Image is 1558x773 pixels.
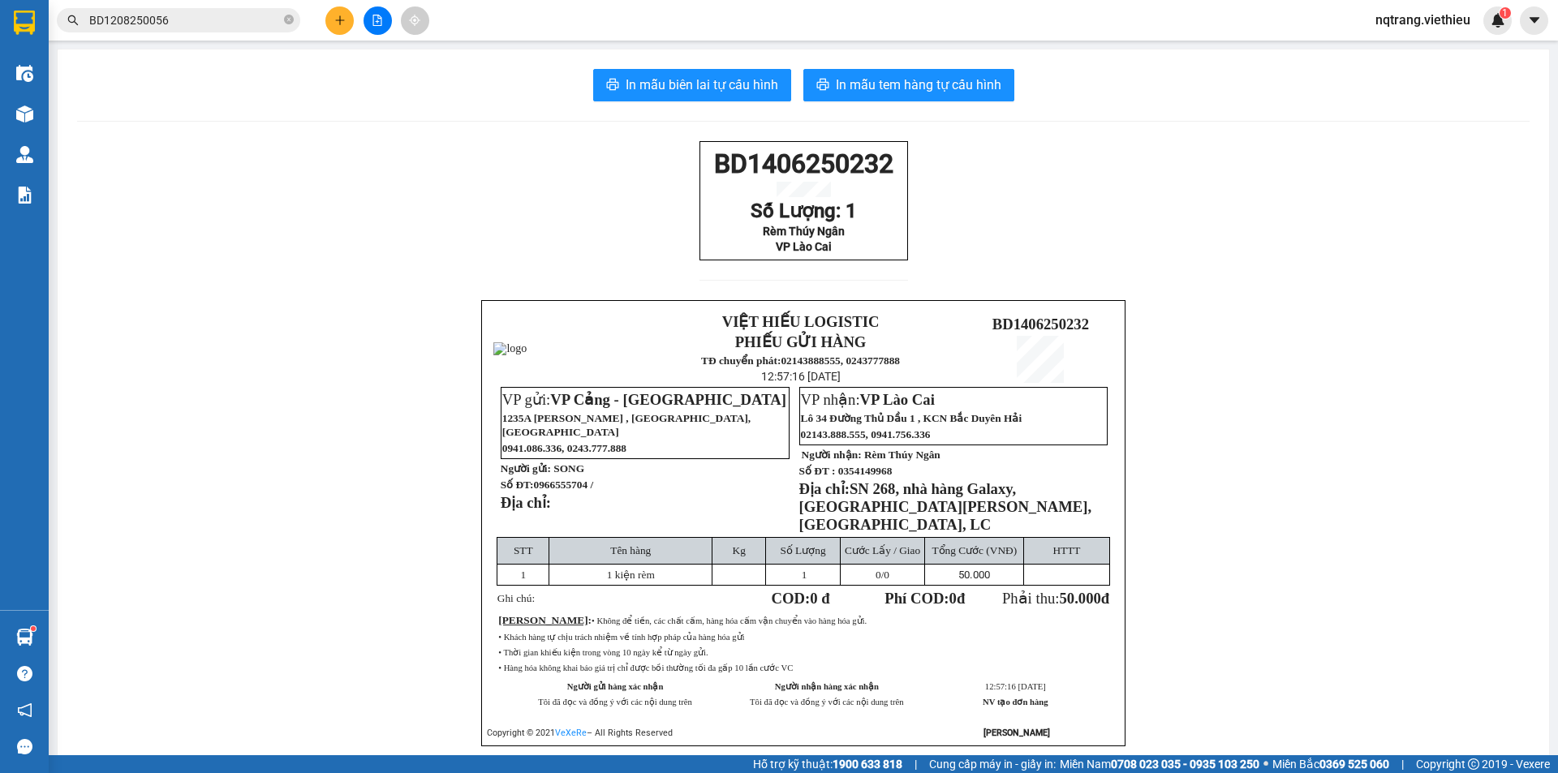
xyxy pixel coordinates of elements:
img: warehouse-icon [16,65,33,82]
span: Rèm Thúy Ngân [763,225,845,238]
span: 02143.888.555, 0941.756.336 [801,428,931,440]
span: 0 đ [810,590,829,607]
span: 1 [520,569,526,581]
span: BD1406250232 [992,316,1089,333]
span: • Hàng hóa không khai báo giá trị chỉ được bồi thường tối đa gấp 10 lần cước VC [498,663,793,672]
button: printerIn mẫu tem hàng tự cấu hình [803,69,1014,101]
span: Tên hàng [610,544,651,556]
span: In mẫu tem hàng tự cấu hình [836,75,1001,95]
span: 1 [802,569,807,581]
span: đ [1101,590,1109,607]
img: warehouse-icon [16,629,33,646]
strong: PHIẾU GỬI HÀNG [72,51,154,86]
strong: [PERSON_NAME] [983,728,1050,738]
span: 1 kiện rèm [607,569,655,581]
strong: TĐ chuyển phát: [701,354,781,367]
span: • Thời gian khiếu kiện trong vòng 10 ngày kể từ ngày gửi. [498,648,708,657]
span: Rèm Thúy Ngân [864,449,940,461]
span: nqtrang.viethieu [1362,10,1483,30]
sup: 1 [31,626,36,631]
span: SONG [553,462,584,475]
strong: Địa chỉ: [501,494,551,511]
span: notification [17,702,32,718]
span: | [915,755,917,773]
span: Cước Lấy / Giao [845,544,920,556]
strong: Người nhận: [802,449,862,461]
span: 0966555704 / [533,479,593,491]
span: printer [816,78,829,93]
span: In mẫu biên lai tự cấu hình [626,75,778,95]
span: 0941.086.336, 0243.777.888 [502,442,626,454]
span: VP Lào Cai [860,391,935,408]
input: Tìm tên, số ĐT hoặc mã đơn [89,11,281,29]
span: /0 [876,569,889,581]
span: caret-down [1527,13,1542,28]
span: Số Lượng [780,544,825,556]
strong: Số ĐT: [501,479,593,491]
span: 1235A [PERSON_NAME] , [GEOGRAPHIC_DATA], [GEOGRAPHIC_DATA] [502,412,751,438]
span: printer [606,78,619,93]
span: [PERSON_NAME] [498,614,587,626]
span: 12:57:16 [DATE] [761,370,841,383]
span: Tôi đã đọc và đồng ý với các nội dung trên [538,698,692,706]
span: Ghi chú: [497,592,535,604]
span: 1 [1502,7,1508,19]
span: Phải thu: [1002,590,1109,607]
span: LC1208250096 [158,94,255,111]
span: message [17,739,32,754]
strong: COD: [772,590,830,607]
span: Tôi đã đọc và đồng ý với các nội dung trên [750,698,904,706]
button: caret-down [1520,6,1548,35]
strong: NV tạo đơn hàng [983,698,1048,706]
span: copyright [1468,758,1479,770]
button: printerIn mẫu biên lai tự cấu hình [593,69,791,101]
strong: Người gửi: [501,462,551,475]
span: Cung cấp máy in - giấy in: [929,755,1056,773]
strong: 1900 633 818 [833,758,902,771]
span: Miền Bắc [1272,755,1389,773]
span: 0 [949,590,957,607]
span: Copyright © 2021 – All Rights Reserved [487,728,673,738]
span: VP gửi: [502,391,786,408]
span: 0354149968 [838,465,893,477]
span: SN 268, nhà hàng Galaxy, [GEOGRAPHIC_DATA][PERSON_NAME], [GEOGRAPHIC_DATA], LC [799,480,1092,533]
span: : [498,614,592,626]
strong: Người gửi hàng xác nhận [567,682,664,691]
span: 50.000 [1059,590,1100,607]
strong: Địa chỉ: [799,480,850,497]
button: aim [401,6,429,35]
span: Hỗ trợ kỹ thuật: [753,755,902,773]
span: close-circle [284,15,294,24]
span: file-add [372,15,383,26]
img: warehouse-icon [16,146,33,163]
img: logo [6,49,68,111]
span: plus [334,15,346,26]
span: | [1401,755,1404,773]
strong: 02143888555, 0243777888 [86,102,157,127]
strong: VIỆT HIẾU LOGISTIC [74,13,153,48]
span: question-circle [17,666,32,681]
strong: 0708 023 035 - 0935 103 250 [1111,758,1259,771]
strong: Số ĐT : [799,465,836,477]
strong: PHIẾU GỬI HÀNG [735,333,867,350]
span: search [67,15,79,26]
span: Lô 34 Đường Thủ Dầu 1 , KCN Bắc Duyên Hải [801,412,1022,424]
sup: 1 [1500,7,1511,19]
span: Tổng Cước (VNĐ) [932,544,1017,556]
strong: Phí COD: đ [884,590,965,607]
span: aim [409,15,420,26]
strong: 0369 525 060 [1319,758,1389,771]
strong: Người nhận hàng xác nhận [775,682,879,691]
strong: 02143888555, 0243777888 [781,354,900,367]
button: file-add [364,6,392,35]
span: VP nhận: [801,391,935,408]
strong: VIỆT HIẾU LOGISTIC [722,313,880,330]
img: warehouse-icon [16,105,33,122]
span: 12:57:16 [DATE] [985,682,1046,691]
span: STT [514,544,533,556]
span: 0 [876,569,881,581]
span: BD1406250232 [714,148,893,179]
span: VP Cảng - [GEOGRAPHIC_DATA] [550,391,786,408]
span: VP Lào Cai [776,240,832,253]
span: ⚪️ [1263,761,1268,767]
